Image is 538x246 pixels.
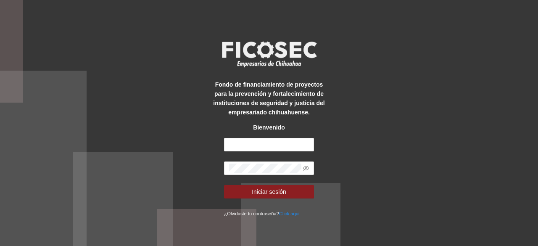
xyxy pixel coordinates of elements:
img: logo [216,39,322,70]
span: Iniciar sesión [252,187,286,196]
strong: Fondo de financiamiento de proyectos para la prevención y fortalecimiento de instituciones de seg... [213,81,324,116]
span: eye-invisible [303,165,309,171]
a: Click aqui [279,211,300,216]
small: ¿Olvidaste tu contraseña? [224,211,299,216]
strong: Bienvenido [253,124,285,131]
button: Iniciar sesión [224,185,314,198]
